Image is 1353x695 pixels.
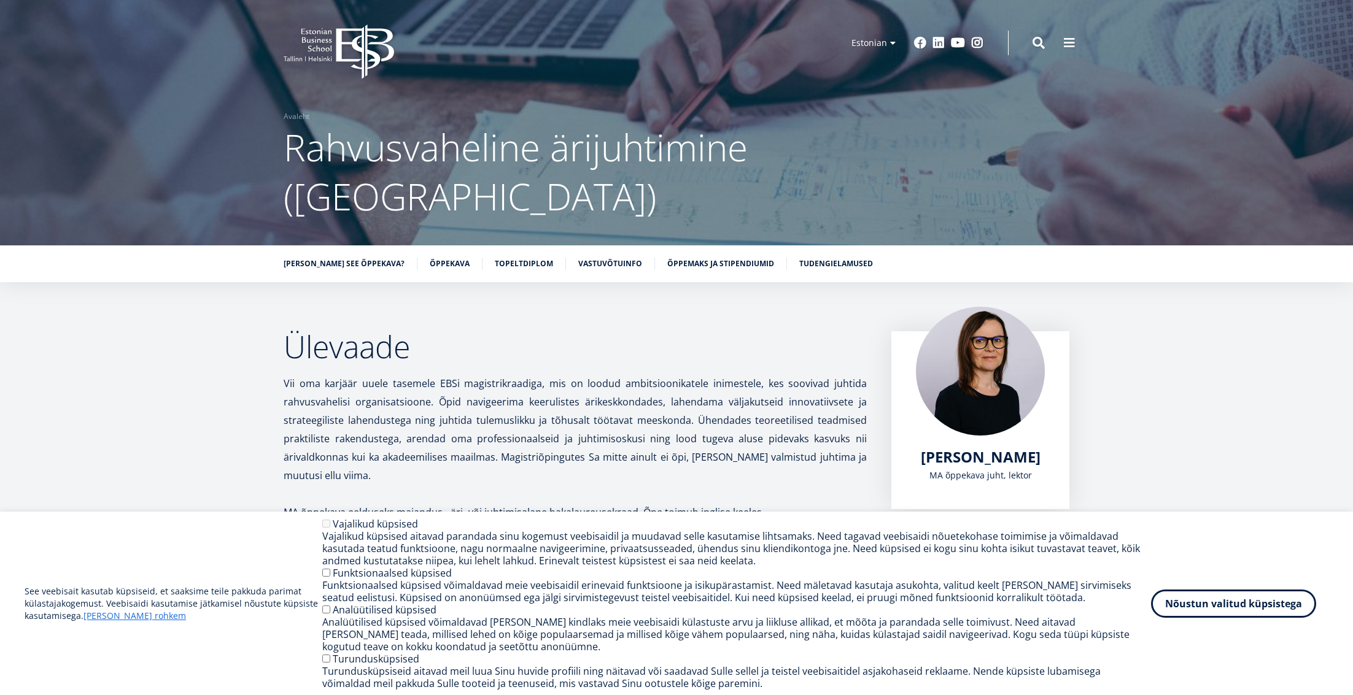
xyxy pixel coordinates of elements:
h2: Ülevaade [284,331,867,362]
a: Õppekava [430,258,470,270]
a: Youtube [951,37,965,49]
label: Funktsionaalsed küpsised [333,566,452,580]
a: Vastuvõtuinfo [578,258,642,270]
p: See veebisait kasutab küpsiseid, et saaksime teile pakkuda parimat külastajakogemust. Veebisaidi ... [25,585,322,622]
p: Vii oma karjäär uuele tasemele EBSi magistrikraadiga, mis on loodud ambitsioonikatele inimestele,... [284,374,867,485]
a: Linkedin [932,37,945,49]
a: Avaleht [284,110,309,123]
button: Nõustun valitud küpsistega [1151,589,1316,618]
a: Tudengielamused [799,258,873,270]
a: Õppemaks ja stipendiumid [667,258,774,270]
a: [PERSON_NAME] [921,448,1041,466]
label: Turundusküpsised [333,652,419,666]
img: Piret Masso [916,307,1045,436]
a: [PERSON_NAME] rohkem [83,610,186,622]
a: Topeltdiplom [495,258,553,270]
p: MA õppekava eelduseks majandus-, äri- või juhtimisalane bakalaureusekraad. Õpe toimub inglise kee... [284,503,867,521]
div: Turundusküpsiseid aitavad meil luua Sinu huvide profiili ning näitavad või saadavad Sulle sellel ... [322,665,1151,689]
div: Analüütilised küpsised võimaldavad [PERSON_NAME] kindlaks meie veebisaidi külastuste arvu ja liik... [322,616,1151,653]
a: Facebook [914,37,926,49]
div: Funktsionaalsed küpsised võimaldavad meie veebisaidil erinevaid funktsioone ja isikupärastamist. ... [322,579,1151,604]
label: Vajalikud küpsised [333,517,418,531]
a: Instagram [971,37,983,49]
span: [PERSON_NAME] [921,447,1041,467]
a: [PERSON_NAME] see õppekava? [284,258,405,270]
span: Rahvusvaheline ärijuhtimine ([GEOGRAPHIC_DATA]) [284,122,748,221]
label: Analüütilised küpsised [333,603,436,616]
div: Vajalikud küpsised aitavad parandada sinu kogemust veebisaidil ja muudavad selle kasutamise lihts... [322,530,1151,567]
div: MA õppekava juht, lektor [916,466,1045,485]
